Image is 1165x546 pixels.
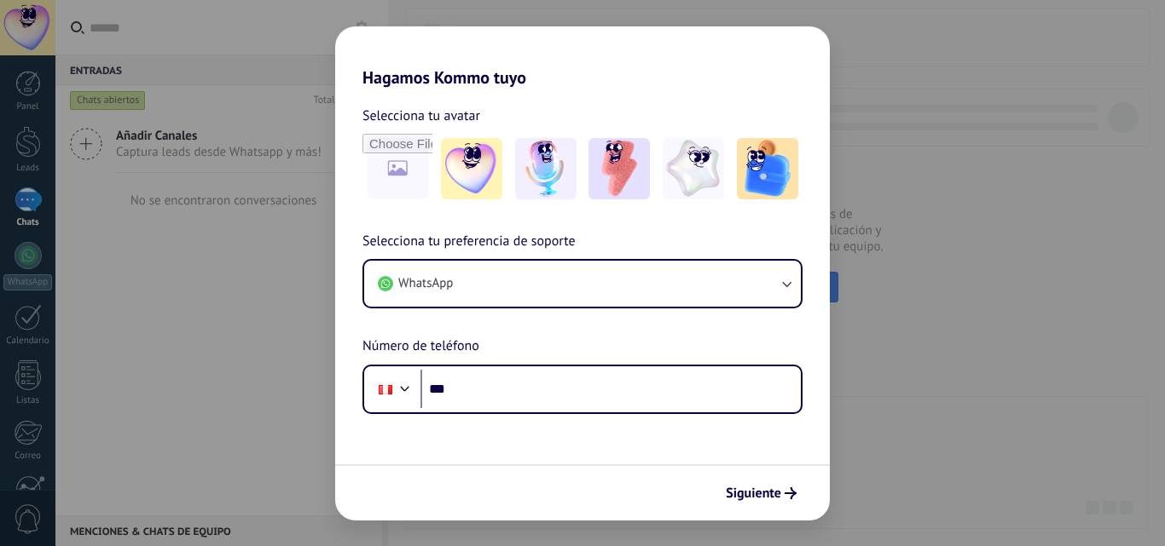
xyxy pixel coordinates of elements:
[364,261,801,307] button: WhatsApp
[726,487,781,499] span: Siguiente
[441,138,502,199] img: -1.jpeg
[737,138,798,199] img: -5.jpeg
[369,371,402,407] div: Peru: + 51
[718,479,804,508] button: Siguiente
[335,26,830,88] h2: Hagamos Kommo tuyo
[398,275,453,292] span: WhatsApp
[362,105,480,127] span: Selecciona tu avatar
[515,138,577,199] img: -2.jpeg
[663,138,724,199] img: -4.jpeg
[588,138,650,199] img: -3.jpeg
[362,231,576,253] span: Selecciona tu preferencia de soporte
[362,336,479,358] span: Número de teléfono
